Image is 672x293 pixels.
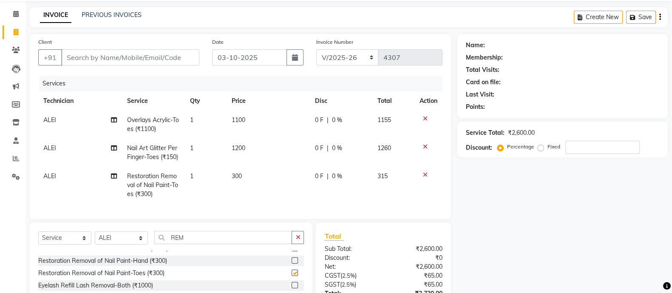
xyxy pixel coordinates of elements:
th: Action [414,91,442,111]
span: 315 [377,172,388,180]
label: Date [212,38,224,46]
span: Restoration Removal of Nail Paint-Toes (₹300) [127,172,178,198]
span: 1 [190,116,193,124]
span: 0 % [332,144,342,153]
span: | [327,116,329,125]
div: Last Visit: [466,90,494,99]
div: Service Total: [466,128,505,137]
span: 1155 [377,116,391,124]
div: ₹65.00 [383,280,449,289]
span: 1260 [377,144,391,152]
div: Discount: [318,253,383,262]
span: Total [324,232,344,241]
span: 2.5% [341,281,354,288]
th: Qty [184,91,226,111]
span: 300 [232,172,242,180]
span: 1200 [232,144,245,152]
button: Save [626,11,656,24]
a: PREVIOUS INVOICES [82,11,142,19]
span: 0 F [315,144,323,153]
div: ₹2,600.00 [383,262,449,271]
label: Invoice Number [316,38,353,46]
span: ALEI [43,144,56,152]
div: Points: [466,102,485,111]
div: ₹2,600.00 [508,128,535,137]
div: ₹2,600.00 [383,245,449,253]
span: 0 % [332,116,342,125]
div: Restoration Removal of Nail Paint-Toes (₹300) [38,269,164,278]
label: Fixed [547,143,560,151]
span: | [327,172,329,181]
div: Name: [466,41,485,50]
div: Card on file: [466,78,501,87]
div: Total Visits: [466,65,499,74]
div: Restoration Removal of Nail Paint-Hand (₹300) [38,256,167,265]
span: SGST [324,281,340,288]
span: 1 [190,172,193,180]
div: Sub Total: [318,245,383,253]
input: Search by Name/Mobile/Email/Code [61,49,199,65]
button: +91 [38,49,62,65]
th: Service [122,91,185,111]
span: | [327,144,329,153]
span: 1100 [232,116,245,124]
span: 2.5% [342,272,354,279]
span: ALEI [43,172,56,180]
label: Percentage [507,143,534,151]
div: ₹65.00 [383,271,449,280]
span: 0 F [315,116,323,125]
div: Discount: [466,143,492,152]
th: Price [227,91,310,111]
a: INVOICE [40,8,71,23]
span: 0 F [315,172,323,181]
label: Client [38,38,52,46]
div: ( ) [318,271,383,280]
th: Total [372,91,414,111]
span: ALEI [43,116,56,124]
input: Search or Scan [154,231,292,244]
div: Eyelash Refill Lash Removal-Both (₹1000) [38,281,153,290]
button: Create New [574,11,623,24]
div: Membership: [466,53,503,62]
span: 0 % [332,172,342,181]
span: Nail Art Glitter Per Finger-Toes (₹150) [127,144,178,161]
th: Technician [38,91,122,111]
div: Net: [318,262,383,271]
div: ₹0 [383,253,449,262]
span: Overlays Acrylic-Toes (₹1100) [127,116,179,133]
span: CGST [324,272,340,279]
span: 1 [190,144,193,152]
div: Services [39,76,449,91]
th: Disc [310,91,372,111]
div: ( ) [318,280,383,289]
